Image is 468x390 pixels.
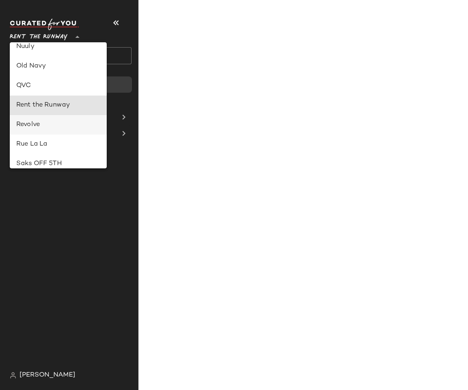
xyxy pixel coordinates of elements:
span: [PERSON_NAME] [20,370,75,380]
img: cfy_white_logo.C9jOOHJF.svg [10,19,79,30]
div: Saks OFF 5TH [16,159,100,169]
div: Revolve [16,120,100,130]
img: svg%3e [10,372,16,379]
span: Rent the Runway [10,28,68,42]
div: Rue La La [16,139,100,149]
div: QVC [16,81,100,91]
div: undefined-list [10,42,107,168]
div: Nuuly [16,42,100,52]
div: Rent the Runway [16,100,100,110]
div: Old Navy [16,61,100,71]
